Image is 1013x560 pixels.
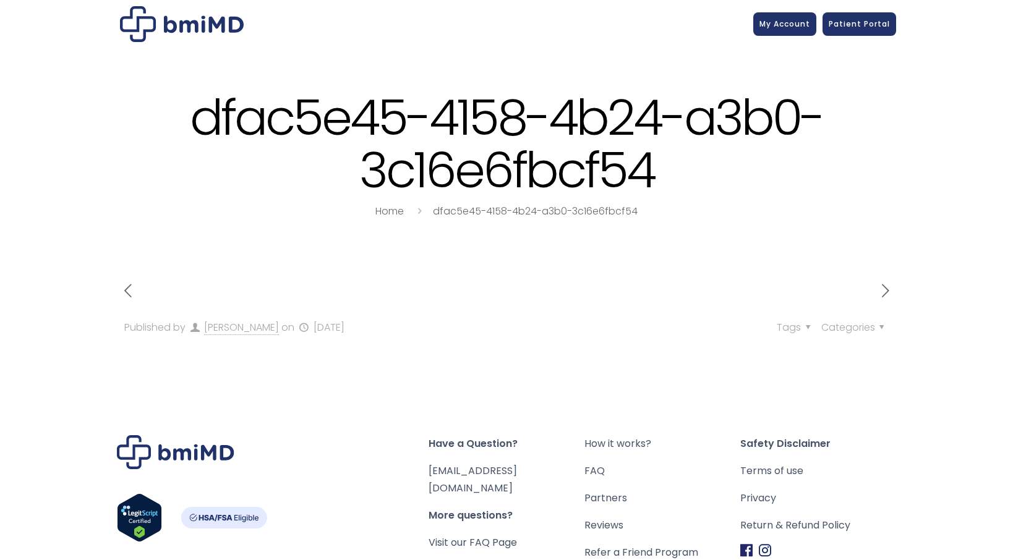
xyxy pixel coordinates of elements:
[584,462,740,480] a: FAQ
[740,544,753,557] img: Facebook
[740,490,896,507] a: Privacy
[429,507,584,524] span: More questions?
[181,507,267,528] img: HSA-FSA
[117,435,234,469] img: Brand Logo
[759,19,810,29] span: My Account
[584,490,740,507] a: Partners
[584,435,740,452] a: How it works?
[740,517,896,534] a: Return & Refund Policy
[753,12,816,36] a: My Account
[117,282,139,302] a: previous post
[124,320,186,334] span: Published by
[117,493,162,542] img: Verify Approval for www.bmimd.com
[740,435,896,452] span: Safety Disclaimer
[120,6,244,42] img: dfac5e45-4158-4b24-a3b0-3c16e6fbcf54
[314,320,344,334] time: [DATE]
[429,535,517,549] a: Visit our FAQ Page
[375,204,404,218] a: Home
[823,12,896,36] a: Patient Portal
[829,19,890,29] span: Patient Portal
[777,320,814,334] span: Tags
[874,280,896,302] i: next post
[429,464,517,495] a: [EMAIL_ADDRESS][DOMAIN_NAME]
[188,320,202,334] i: author
[429,435,584,452] span: Have a Question?
[874,282,896,302] a: next post
[117,280,139,302] i: previous post
[117,91,896,197] h1: dfac5e45-4158-4b24-a3b0-3c16e6fbcf54
[433,204,638,218] a: dfac5e45-4158-4b24-a3b0-3c16e6fbcf54
[204,320,279,335] a: [PERSON_NAME]
[297,320,310,334] i: published
[281,320,294,334] span: on
[584,517,740,534] a: Reviews
[740,462,896,480] a: Terms of use
[759,544,771,557] img: Instagram
[117,493,162,548] a: Verify LegitScript Approval for www.bmimd.com
[821,320,889,334] span: Categories
[412,204,426,218] i: breadcrumbs separator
